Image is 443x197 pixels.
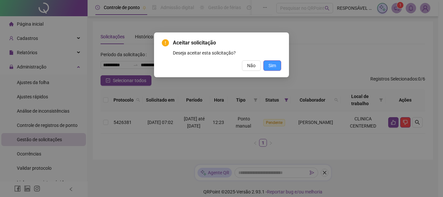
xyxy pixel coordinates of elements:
span: Sim [269,62,276,69]
div: Deseja aceitar esta solicitação? [173,49,281,56]
span: Aceitar solicitação [173,39,281,47]
span: exclamation-circle [162,39,169,46]
button: Sim [263,60,281,71]
span: Não [247,62,256,69]
button: Não [242,60,261,71]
